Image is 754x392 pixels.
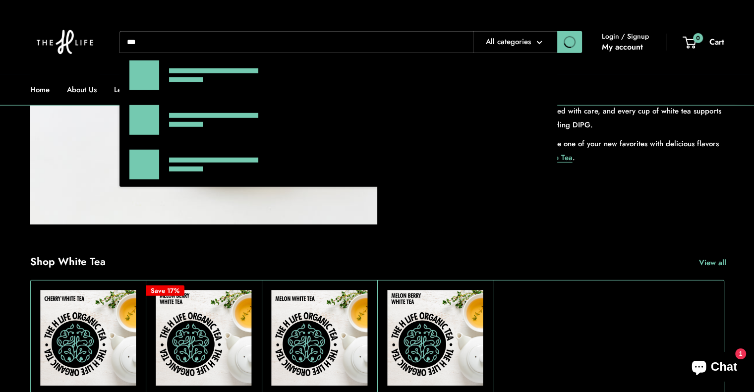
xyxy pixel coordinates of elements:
[114,83,176,97] a: Leave A Legacy
[387,290,483,386] a: Melon Berry White Tea
[30,83,50,97] a: Home
[557,31,582,53] button: Search
[699,256,737,270] a: View all
[709,36,724,48] span: Cart
[271,290,367,386] img: Melon White Tea
[67,83,97,97] a: About Us
[387,290,482,386] img: Melon Berry White Tea
[156,290,251,386] a: Melonberry WhiteMelonberry White
[40,290,136,386] a: Cherry White Tea
[156,290,251,386] img: Melonberry White
[602,30,649,43] span: Login / Signup
[30,10,100,74] img: The H Life
[684,35,724,50] a: 0 Cart
[414,137,724,165] p: This citrusy and flavorful lineup is sure to be one of your new favorites with delicious flavors ...
[119,31,473,53] input: Search...
[602,40,643,55] a: My account
[40,290,135,386] img: Cherry White Tea
[683,352,746,384] inbox-online-store-chat: Shopify online store chat
[693,33,702,43] span: 0
[30,254,106,270] h2: Shop White Tea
